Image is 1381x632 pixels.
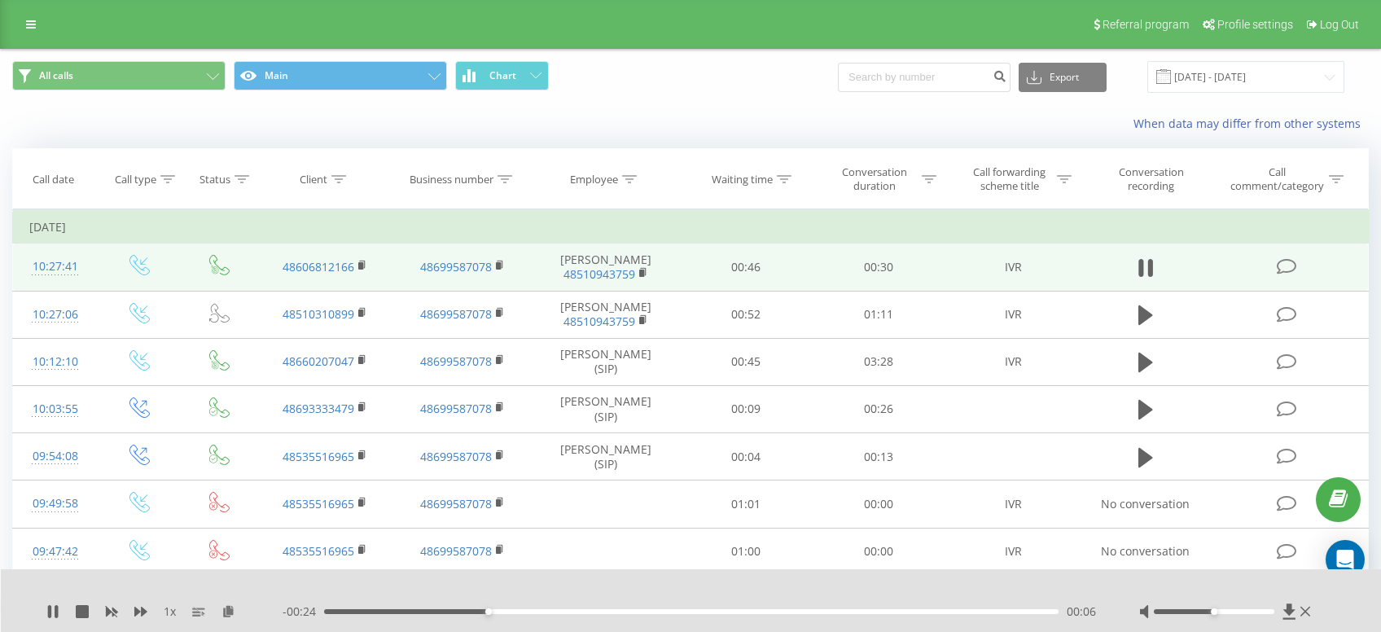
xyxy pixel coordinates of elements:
[283,259,354,274] a: 48606812166
[812,433,945,481] td: 00:13
[1067,603,1096,620] span: 00:06
[680,433,813,481] td: 00:04
[945,481,1082,528] td: IVR
[1098,165,1204,193] div: Conversation recording
[680,385,813,432] td: 00:09
[945,291,1082,338] td: IVR
[712,173,773,187] div: Waiting time
[680,244,813,291] td: 00:46
[455,61,549,90] button: Chart
[1326,540,1365,579] div: Open Intercom Messenger
[283,603,324,620] span: - 00:24
[420,306,492,322] a: 48699587078
[485,608,492,615] div: Accessibility label
[1019,63,1107,92] button: Export
[489,70,516,81] span: Chart
[164,603,176,620] span: 1 x
[680,481,813,528] td: 01:01
[680,291,813,338] td: 00:52
[420,353,492,369] a: 48699587078
[1211,608,1217,615] div: Accessibility label
[831,165,918,193] div: Conversation duration
[838,63,1011,92] input: Search by number
[812,481,945,528] td: 00:00
[680,528,813,575] td: 01:00
[570,173,618,187] div: Employee
[1320,18,1359,31] span: Log Out
[283,496,354,511] a: 48535516965
[812,338,945,385] td: 03:28
[29,536,81,568] div: 09:47:42
[29,488,81,520] div: 09:49:58
[812,385,945,432] td: 00:26
[532,338,680,385] td: [PERSON_NAME] (SIP)
[420,401,492,416] a: 48699587078
[300,173,327,187] div: Client
[420,496,492,511] a: 48699587078
[945,338,1082,385] td: IVR
[1103,18,1189,31] span: Referral program
[563,266,635,282] a: 48510943759
[680,338,813,385] td: 00:45
[812,528,945,575] td: 00:00
[29,251,81,283] div: 10:27:41
[812,291,945,338] td: 01:11
[812,244,945,291] td: 00:30
[1133,116,1369,131] a: When data may differ from other systems
[33,173,74,187] div: Call date
[532,385,680,432] td: [PERSON_NAME] (SIP)
[532,244,680,291] td: [PERSON_NAME]
[29,441,81,472] div: 09:54:08
[1217,18,1293,31] span: Profile settings
[945,244,1082,291] td: IVR
[532,291,680,338] td: [PERSON_NAME]
[234,61,447,90] button: Main
[29,346,81,378] div: 10:12:10
[283,306,354,322] a: 48510310899
[29,393,81,425] div: 10:03:55
[283,353,354,369] a: 48660207047
[532,433,680,481] td: [PERSON_NAME] (SIP)
[563,314,635,329] a: 48510943759
[1230,165,1325,193] div: Call comment/category
[283,449,354,464] a: 48535516965
[410,173,493,187] div: Business number
[283,543,354,559] a: 48535516965
[39,69,73,82] span: All calls
[966,165,1053,193] div: Call forwarding scheme title
[199,173,230,187] div: Status
[1101,496,1190,511] span: No conversation
[283,401,354,416] a: 48693333479
[945,528,1082,575] td: IVR
[29,299,81,331] div: 10:27:06
[420,543,492,559] a: 48699587078
[420,449,492,464] a: 48699587078
[1101,543,1190,559] span: No conversation
[420,259,492,274] a: 48699587078
[115,173,156,187] div: Call type
[13,211,1369,244] td: [DATE]
[12,61,226,90] button: All calls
